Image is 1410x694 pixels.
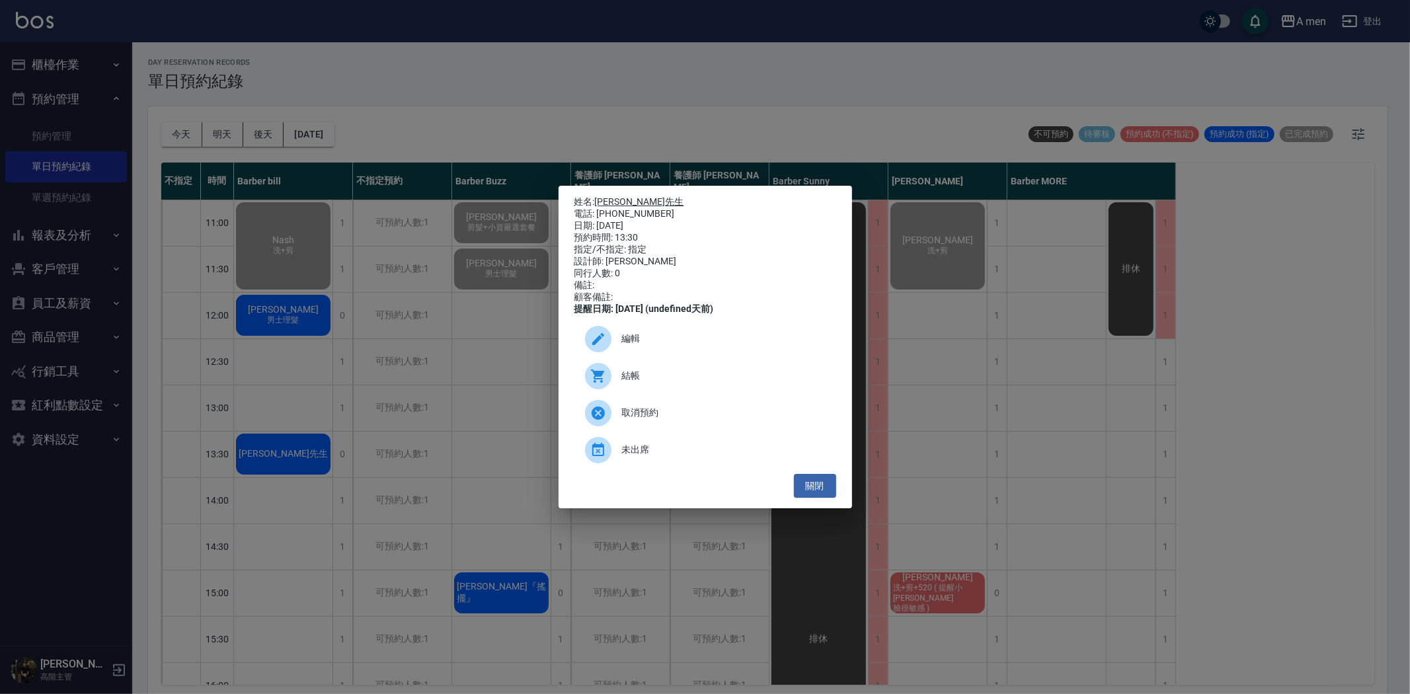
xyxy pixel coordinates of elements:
[574,220,836,232] div: 日期: [DATE]
[574,321,836,358] div: 編輯
[622,443,826,457] span: 未出席
[574,208,836,220] div: 電話: [PHONE_NUMBER]
[574,268,836,280] div: 同行人數: 0
[574,196,836,208] p: 姓名:
[574,432,836,469] div: 未出席
[574,291,836,303] div: 顧客備註:
[574,232,836,244] div: 預約時間: 13:30
[574,244,836,256] div: 指定/不指定: 指定
[622,369,826,383] span: 結帳
[574,395,836,432] div: 取消預約
[574,280,836,291] div: 備註:
[622,406,826,420] span: 取消預約
[574,303,836,315] div: 提醒日期: [DATE] (undefined天前)
[595,196,684,207] a: [PERSON_NAME]先生
[794,474,836,498] button: 關閉
[574,358,836,395] a: 結帳
[574,256,836,268] div: 設計師: [PERSON_NAME]
[622,332,826,346] span: 編輯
